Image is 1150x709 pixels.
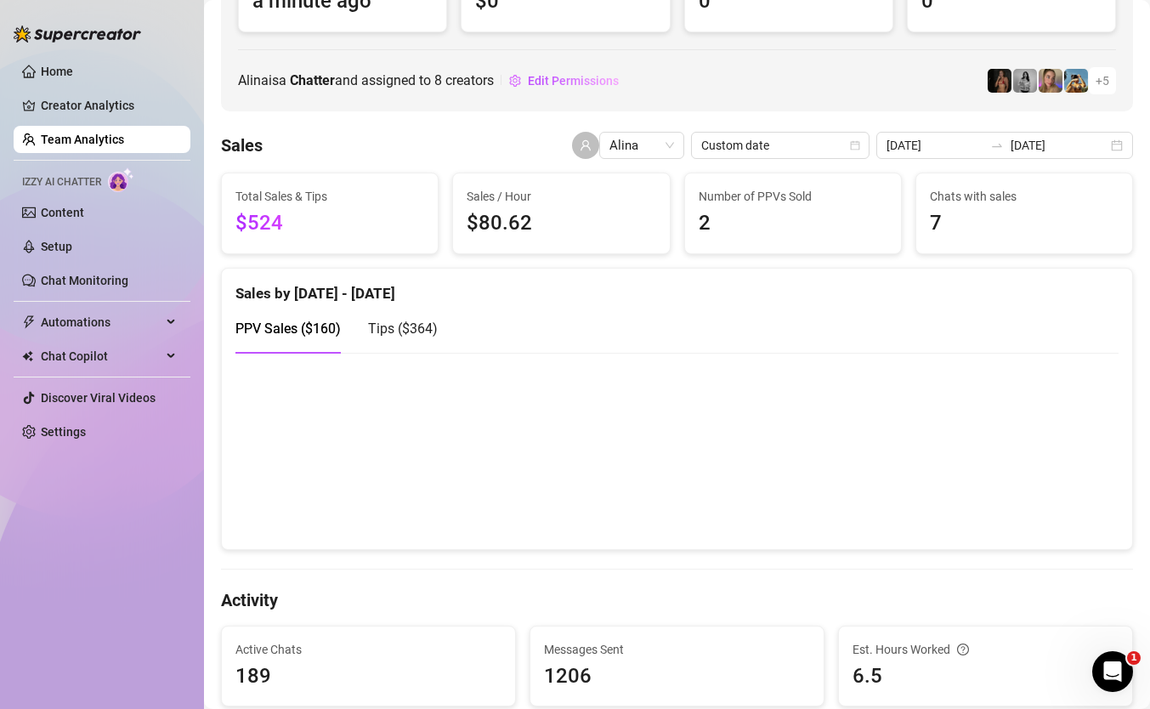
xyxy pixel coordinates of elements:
img: A [1013,69,1037,93]
span: user [580,139,592,151]
span: Chats with sales [930,187,1119,206]
span: + 5 [1096,71,1109,90]
span: 1206 [544,661,810,693]
span: calendar [850,140,860,150]
span: PPV Sales ( $160 ) [235,320,341,337]
span: Custom date [701,133,859,158]
h4: Activity [221,588,1133,612]
h4: Sales [221,133,263,157]
span: Number of PPVs Sold [699,187,887,206]
span: 7 [930,207,1119,240]
span: Alina [609,133,674,158]
span: to [990,139,1004,152]
a: Setup [41,240,72,253]
a: Home [41,65,73,78]
span: 1 [1127,651,1141,665]
button: Edit Permissions [508,67,620,94]
span: question-circle [957,640,969,659]
img: AI Chatter [108,167,134,192]
span: Tips ( $364 ) [368,320,438,337]
a: Discover Viral Videos [41,391,156,405]
span: 2 [699,207,887,240]
span: Messages Sent [544,640,810,659]
a: Settings [41,425,86,439]
img: logo-BBDzfeDw.svg [14,26,141,43]
span: Chat Copilot [41,343,161,370]
div: Sales by [DATE] - [DATE] [235,269,1119,305]
span: Alina is a and assigned to creators [238,70,494,91]
a: Creator Analytics [41,92,177,119]
span: thunderbolt [22,315,36,329]
a: Team Analytics [41,133,124,146]
img: Chat Copilot [22,350,33,362]
input: End date [1011,136,1108,155]
span: $80.62 [467,207,655,240]
span: 8 [434,72,442,88]
span: Sales / Hour [467,187,655,206]
iframe: Intercom live chat [1092,651,1133,692]
div: Est. Hours Worked [853,640,1119,659]
span: setting [509,75,521,87]
a: Chat Monitoring [41,274,128,287]
span: Active Chats [235,640,501,659]
span: swap-right [990,139,1004,152]
img: the_bohema [988,69,1011,93]
span: Total Sales & Tips [235,187,424,206]
span: 189 [235,661,501,693]
span: Edit Permissions [528,74,619,88]
input: Start date [887,136,983,155]
span: 6.5 [853,661,1119,693]
b: Chatter [290,72,335,88]
span: Automations [41,309,161,336]
span: Izzy AI Chatter [22,174,101,190]
img: Cherry [1039,69,1062,93]
img: Babydanix [1064,69,1088,93]
span: $524 [235,207,424,240]
a: Content [41,206,84,219]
